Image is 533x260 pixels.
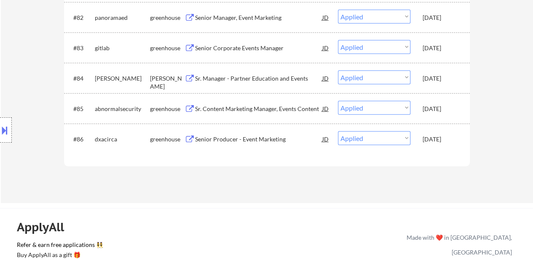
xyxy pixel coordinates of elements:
[73,44,88,52] div: #83
[321,101,330,116] div: JD
[150,44,185,52] div: greenhouse
[17,252,101,258] div: Buy ApplyAll as a gift 🎁
[195,44,322,52] div: Senior Corporate Events Manager
[95,14,150,22] div: panoramaed
[73,14,88,22] div: #82
[423,14,460,22] div: [DATE]
[150,105,185,113] div: greenhouse
[423,74,460,83] div: [DATE]
[321,10,330,25] div: JD
[17,242,230,251] a: Refer & earn free applications 👯‍♀️
[95,44,150,52] div: gitlab
[321,40,330,55] div: JD
[195,74,322,83] div: Sr. Manager - Partner Education and Events
[150,74,185,91] div: [PERSON_NAME]
[195,135,322,144] div: Senior Producer - Event Marketing
[423,135,460,144] div: [DATE]
[150,135,185,144] div: greenhouse
[321,70,330,86] div: JD
[150,14,185,22] div: greenhouse
[17,220,74,234] div: ApplyAll
[195,105,322,113] div: Sr. Content Marketing Manager, Events Content
[423,44,460,52] div: [DATE]
[321,131,330,146] div: JD
[195,14,322,22] div: Senior Manager, Event Marketing
[403,230,512,260] div: Made with ❤️ in [GEOGRAPHIC_DATA], [GEOGRAPHIC_DATA]
[423,105,460,113] div: [DATE]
